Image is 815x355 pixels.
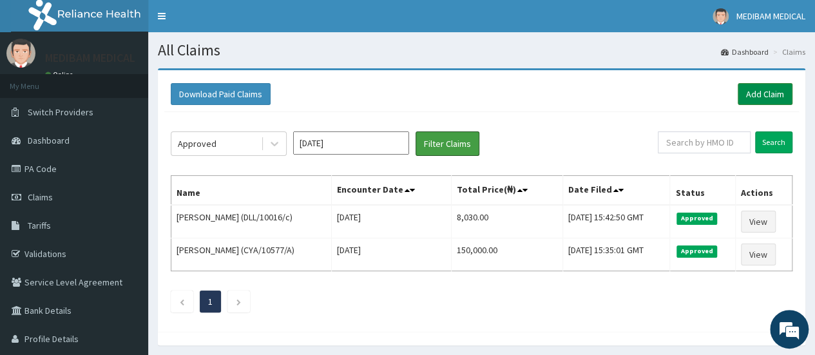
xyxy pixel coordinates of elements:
[179,296,185,307] a: Previous page
[770,46,805,57] li: Claims
[28,220,51,231] span: Tariffs
[736,10,805,22] span: MEDIBAM MEDICAL
[67,72,216,89] div: Chat with us now
[293,131,409,155] input: Select Month and Year
[738,83,792,105] a: Add Claim
[741,211,776,233] a: View
[658,131,751,153] input: Search by HMO ID
[24,64,52,97] img: d_794563401_company_1708531726252_794563401
[713,8,729,24] img: User Image
[171,238,332,271] td: [PERSON_NAME] (CYA/10577/A)
[721,46,769,57] a: Dashboard
[211,6,242,37] div: Minimize live chat window
[676,213,717,224] span: Approved
[755,131,792,153] input: Search
[158,42,805,59] h1: All Claims
[45,70,76,79] a: Online
[6,226,245,271] textarea: Type your message and hit 'Enter'
[452,238,563,271] td: 150,000.00
[735,176,792,206] th: Actions
[208,296,213,307] a: Page 1 is your current page
[741,244,776,265] a: View
[171,205,332,238] td: [PERSON_NAME] (DLL/10016/c)
[171,83,271,105] button: Download Paid Claims
[28,106,93,118] span: Switch Providers
[178,137,216,150] div: Approved
[331,205,451,238] td: [DATE]
[676,245,717,257] span: Approved
[28,191,53,203] span: Claims
[331,238,451,271] td: [DATE]
[236,296,242,307] a: Next page
[670,176,735,206] th: Status
[562,238,670,271] td: [DATE] 15:35:01 GMT
[452,176,563,206] th: Total Price(₦)
[562,176,670,206] th: Date Filed
[452,205,563,238] td: 8,030.00
[331,176,451,206] th: Encounter Date
[75,99,178,229] span: We're online!
[416,131,479,156] button: Filter Claims
[562,205,670,238] td: [DATE] 15:42:50 GMT
[171,176,332,206] th: Name
[6,39,35,68] img: User Image
[45,52,135,64] p: MEDIBAM MEDICAL
[28,135,70,146] span: Dashboard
